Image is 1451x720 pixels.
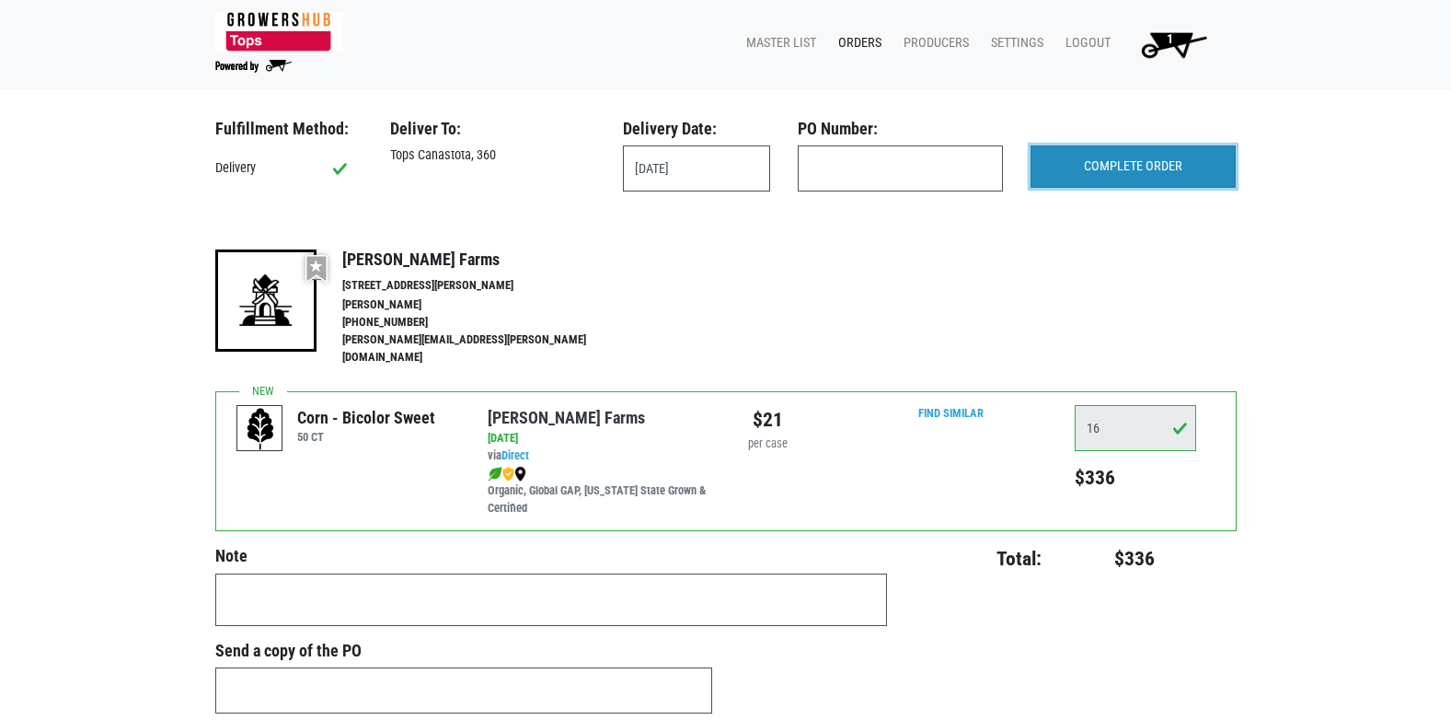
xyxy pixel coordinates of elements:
h3: Send a copy of the PO [215,641,712,661]
img: 19-7441ae2ccb79c876ff41c34f3bd0da69.png [215,250,317,351]
input: COMPLETE ORDER [1031,145,1236,188]
div: per case [740,435,796,453]
img: map_marker-0e94453035b3232a4d21701695807de9.png [514,467,526,482]
a: Producers [889,26,976,61]
h5: $336 [1075,466,1196,490]
h3: Delivery Date: [623,119,770,139]
div: [DATE] [488,430,711,447]
img: 279edf242af8f9d49a69d9d2afa010fb.png [215,12,343,52]
input: Qty [1075,405,1196,451]
h6: 50 CT [297,430,435,444]
img: safety-e55c860ca8c00a9c171001a62a92dabd.png [502,467,514,482]
a: 1 [1118,26,1222,63]
div: $21 [740,405,796,435]
li: [PERSON_NAME] [342,296,626,314]
div: Corn - Bicolor Sweet [297,405,435,430]
h3: Deliver To: [390,119,595,139]
a: Find Similar [918,406,984,420]
h3: Fulfillment Method: [215,119,363,139]
a: Settings [976,26,1051,61]
input: Select Date [623,145,770,192]
a: Logout [1051,26,1118,61]
h3: PO Number: [798,119,1003,139]
img: Powered by Big Wheelbarrow [215,60,292,73]
li: [PHONE_NUMBER] [342,314,626,331]
div: Organic, Global GAP, [US_STATE] State Grown & Certified [488,465,711,517]
h4: $336 [1053,547,1155,571]
div: Tops Canastota, 360 [376,145,609,166]
h4: Note [215,546,887,566]
a: Master List [731,26,823,61]
li: [PERSON_NAME][EMAIL_ADDRESS][PERSON_NAME][DOMAIN_NAME] [342,331,626,366]
img: placeholder-variety-43d6402dacf2d531de610a020419775a.svg [237,406,283,452]
a: [PERSON_NAME] Farms [488,408,645,427]
li: [STREET_ADDRESS][PERSON_NAME] [342,277,626,295]
a: Orders [823,26,889,61]
div: via [488,447,711,465]
a: Direct [501,448,529,462]
span: 1 [1167,31,1173,47]
h4: [PERSON_NAME] Farms [342,250,626,270]
img: Cart [1133,26,1215,63]
img: leaf-e5c59151409436ccce96b2ca1b28e03c.png [488,467,502,482]
h4: Total: [916,547,1042,571]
